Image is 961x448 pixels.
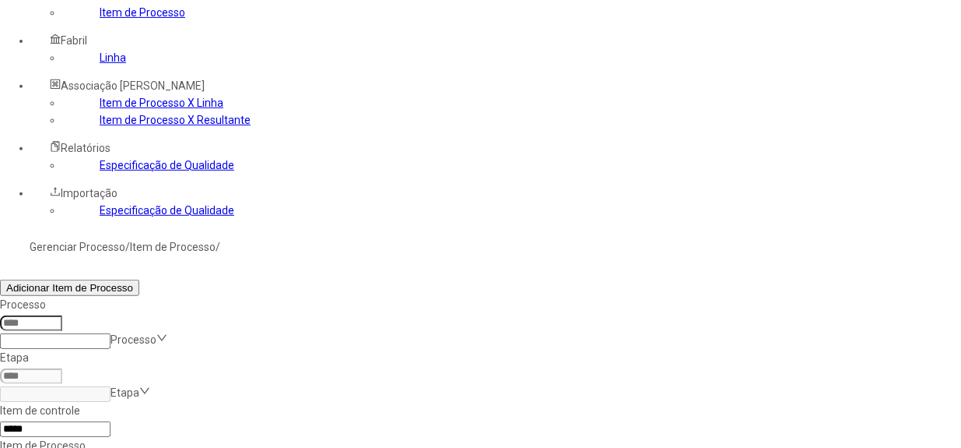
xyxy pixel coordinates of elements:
[100,97,223,109] a: Item de Processo X Linha
[100,204,234,217] a: Especificação de Qualidade
[6,282,133,294] span: Adicionar Item de Processo
[216,241,220,253] nz-breadcrumb-separator: /
[61,34,87,47] span: Fabril
[61,142,110,154] span: Relatórios
[130,241,216,253] a: Item de Processo
[110,386,139,399] nz-select-placeholder: Etapa
[30,241,125,253] a: Gerenciar Processo
[100,114,251,126] a: Item de Processo X Resultante
[100,51,126,64] a: Linha
[61,79,205,92] span: Associação [PERSON_NAME]
[125,241,130,253] nz-breadcrumb-separator: /
[100,6,185,19] a: Item de Processo
[100,159,234,171] a: Especificação de Qualidade
[61,187,117,199] span: Importação
[110,333,156,346] nz-select-placeholder: Processo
